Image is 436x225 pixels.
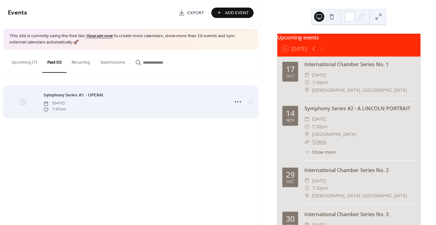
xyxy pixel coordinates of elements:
div: ​ [304,115,309,123]
span: Show more [312,149,336,155]
button: Past (1) [42,50,67,73]
span: Export [187,10,204,16]
span: 7:30pm [312,123,328,130]
a: Symphony Series #2 - A LINCOLN PORTRAIT [304,105,410,112]
div: 17 [286,65,295,73]
div: ​ [304,130,309,138]
button: ​Show more [304,149,336,155]
button: Add Event [211,8,254,18]
span: [DEMOGRAPHIC_DATA], [GEOGRAPHIC_DATA] [312,86,407,94]
div: 14 [286,109,295,117]
div: International Chamber Series No. 2 [304,166,415,174]
div: International Chamber Series No. 1 [304,61,415,68]
button: Upcoming (7) [6,50,42,72]
span: [DEMOGRAPHIC_DATA], [GEOGRAPHIC_DATA] [312,192,407,199]
span: [DATE] [312,115,326,123]
span: 7:30pm [312,184,328,192]
span: 7:30 pm [44,107,66,112]
span: 7:30pm [312,79,328,86]
div: International Chamber Series No. 3 [304,211,415,218]
div: Oct [286,74,294,78]
span: [DATE] [312,177,326,185]
span: Add Event [225,10,249,16]
a: Tickets [312,139,327,145]
div: ​ [304,123,309,130]
span: This site is currently using the free tier. to create more calendars, show more than 10 events an... [9,33,252,46]
div: ​ [304,184,309,192]
a: Upgrade now [86,32,113,41]
div: 29 [286,171,295,179]
button: Submissions [95,50,130,72]
div: ​ [304,177,309,185]
div: Dec [286,180,294,184]
div: Upcoming events [277,34,421,41]
div: ​ [304,71,309,79]
div: ​ [304,79,309,86]
div: ​ [304,149,309,155]
span: Events [8,7,27,19]
a: Export [174,8,209,18]
span: [DATE] [44,101,66,107]
div: ​ [304,138,309,146]
span: [GEOGRAPHIC_DATA] [312,130,356,138]
div: ​ [304,86,309,94]
div: Nov [286,118,294,123]
span: [DATE] [312,71,326,79]
div: 30 [286,215,295,223]
a: Symphony Series #1 - OPERA! [44,92,103,99]
button: Recurring [67,50,95,72]
div: ​ [304,192,309,199]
